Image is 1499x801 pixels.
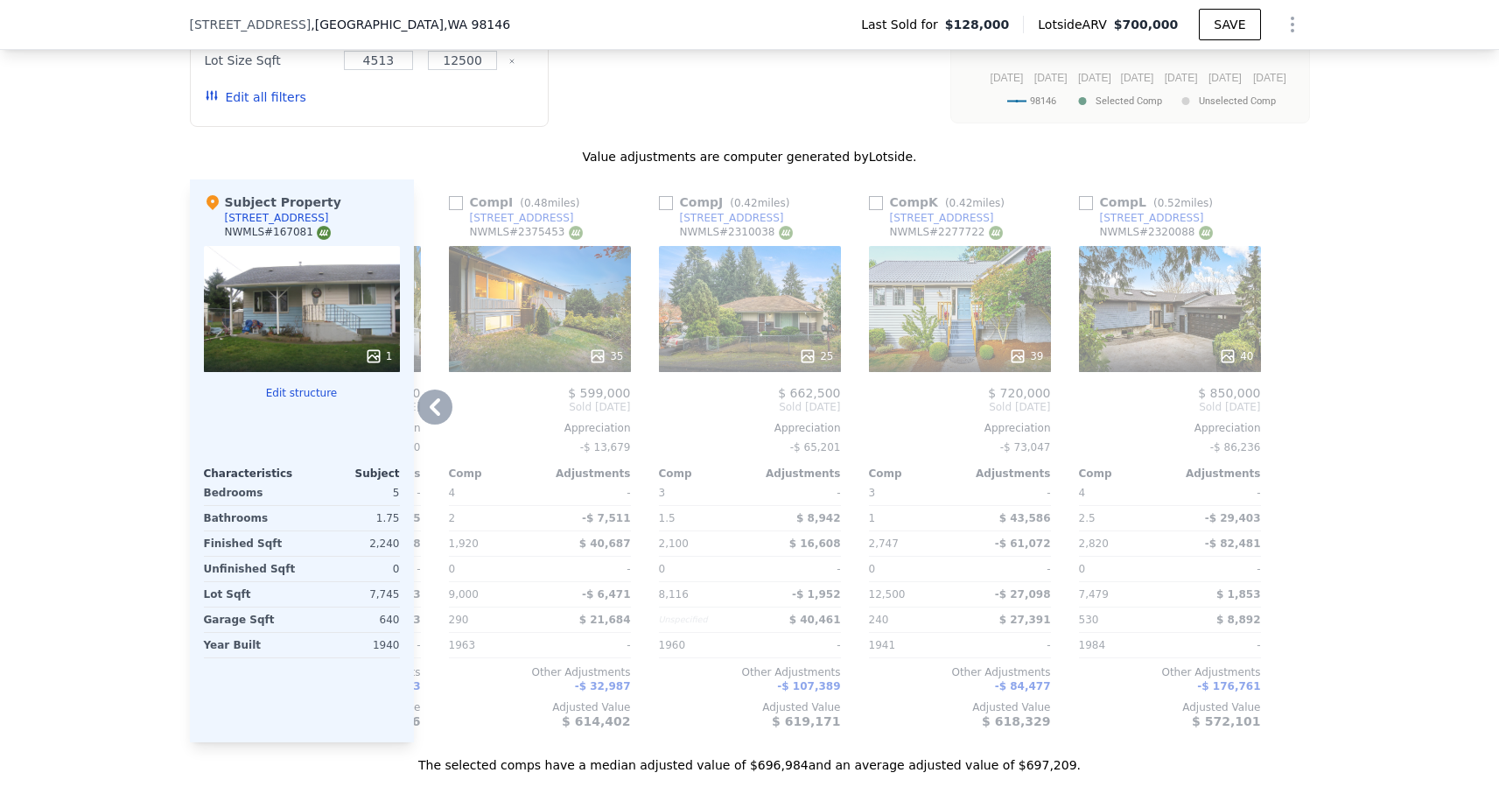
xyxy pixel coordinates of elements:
div: Adjustments [750,467,841,481]
div: Unspecified [659,608,746,632]
div: 0 [305,557,400,581]
span: 0.42 [734,197,758,209]
span: ( miles) [513,197,586,209]
span: Sold [DATE] [659,400,841,414]
text: 98146 [1030,95,1056,107]
div: - [543,633,631,657]
div: - [963,557,1051,581]
div: Other Adjustments [449,665,631,679]
div: Adjusted Value [869,700,1051,714]
span: 0 [449,563,456,575]
span: $ 21,684 [579,614,631,626]
span: $ 40,687 [579,538,631,550]
img: NWMLS Logo [1199,226,1213,240]
a: [STREET_ADDRESS] [869,211,994,225]
span: $700,000 [1114,18,1179,32]
text: [DATE] [990,72,1023,84]
div: Appreciation [1079,421,1261,435]
div: 2 [449,506,536,530]
div: - [1173,481,1261,505]
div: [STREET_ADDRESS] [470,211,574,225]
span: 0 [1079,563,1086,575]
span: -$ 73,047 [1000,441,1051,453]
div: Adjustments [960,467,1051,481]
div: Comp [1079,467,1170,481]
span: -$ 61,072 [995,538,1051,550]
span: $128,000 [945,16,1010,33]
span: Sold [DATE] [449,400,631,414]
div: - [753,557,841,581]
a: [STREET_ADDRESS] [659,211,784,225]
text: [DATE] [1033,72,1067,84]
span: $ 27,391 [999,614,1051,626]
button: Edit structure [204,386,400,400]
div: Appreciation [659,421,841,435]
span: 4 [449,487,456,499]
div: - [1173,557,1261,581]
text: [DATE] [1120,72,1153,84]
span: ( miles) [723,197,796,209]
span: $ 40,461 [789,614,841,626]
span: ( miles) [938,197,1012,209]
div: - [753,481,841,505]
div: Value adjustments are computer generated by Lotside . [190,148,1310,165]
span: 12,500 [869,588,906,601]
button: Clear [508,58,515,65]
button: SAVE [1199,9,1260,40]
a: [STREET_ADDRESS] [1079,211,1204,225]
span: 2,820 [1079,538,1109,550]
div: 25 [799,348,833,365]
span: 0.48 [524,197,548,209]
span: -$ 7,511 [582,512,630,524]
div: Finished Sqft [204,531,298,556]
div: Adjustments [540,467,631,481]
span: -$ 86,236 [1210,441,1261,453]
div: [STREET_ADDRESS] [890,211,994,225]
img: NWMLS Logo [317,226,331,240]
div: 1984 [1079,633,1166,657]
div: 39 [1009,348,1043,365]
div: Subject Property [204,193,341,211]
div: Other Adjustments [869,665,1051,679]
img: NWMLS Logo [989,226,1003,240]
button: Show Options [1275,7,1310,42]
div: Garage Sqft [204,608,298,632]
span: 2,747 [869,538,899,550]
div: Comp J [659,193,797,211]
div: Unfinished Sqft [204,557,298,581]
span: -$ 176,761 [1197,680,1260,692]
div: - [543,557,631,581]
span: $ 599,000 [568,386,630,400]
span: 3 [659,487,666,499]
span: 240 [869,614,889,626]
div: Appreciation [869,421,1051,435]
text: Selected Comp [1096,95,1162,107]
span: ( miles) [1146,197,1220,209]
div: Comp [449,467,540,481]
div: 1960 [659,633,746,657]
span: $ 1,853 [1216,588,1260,601]
span: 530 [1079,614,1099,626]
div: 40 [1219,348,1253,365]
span: -$ 65,201 [790,441,841,453]
div: Comp [869,467,960,481]
span: [STREET_ADDRESS] [190,16,312,33]
span: 0 [869,563,876,575]
div: Adjusted Value [1079,700,1261,714]
div: Adjustments [1170,467,1261,481]
img: NWMLS Logo [779,226,793,240]
span: $ 8,942 [796,512,840,524]
div: Comp [659,467,750,481]
button: Edit all filters [205,88,306,106]
div: Year Built [204,633,298,657]
div: NWMLS # 2320088 [1100,225,1213,240]
div: Lot Size Sqft [205,48,333,73]
div: 1.75 [305,506,400,530]
span: 4 [1079,487,1086,499]
span: $ 614,402 [562,714,630,728]
span: -$ 27,098 [995,588,1051,601]
div: Adjusted Value [659,700,841,714]
span: 0 [659,563,666,575]
div: - [963,633,1051,657]
div: Adjusted Value [449,700,631,714]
